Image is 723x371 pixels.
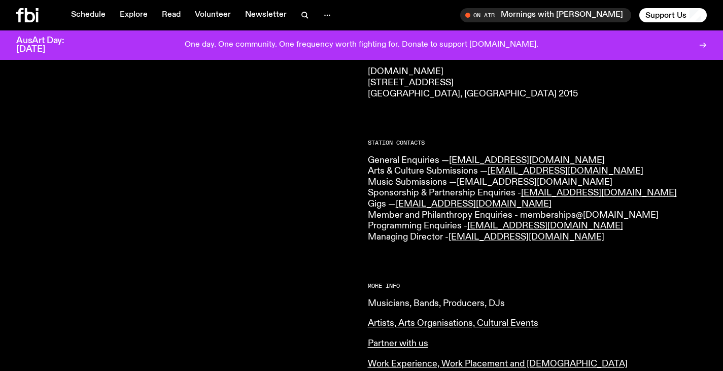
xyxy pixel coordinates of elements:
span: Support Us [645,11,686,20]
a: Schedule [65,8,112,22]
h2: Station Contacts [368,140,707,146]
a: [EMAIL_ADDRESS][DOMAIN_NAME] [488,166,643,176]
h2: More Info [368,283,707,289]
a: Explore [114,8,154,22]
a: Volunteer [189,8,237,22]
p: One day. One community. One frequency worth fighting for. Donate to support [DOMAIN_NAME]. [185,41,538,50]
p: [DOMAIN_NAME] [STREET_ADDRESS] [GEOGRAPHIC_DATA], [GEOGRAPHIC_DATA] 2015 [368,66,707,99]
a: Partner with us [368,339,428,348]
a: Read [156,8,187,22]
h3: AusArt Day: [DATE] [16,37,81,54]
a: [EMAIL_ADDRESS][DOMAIN_NAME] [449,156,605,165]
a: @[DOMAIN_NAME] [576,211,659,220]
a: Newsletter [239,8,293,22]
a: Work Experience, Work Placement and [DEMOGRAPHIC_DATA] [368,359,628,368]
button: On AirMornings with [PERSON_NAME] [460,8,631,22]
button: Support Us [639,8,707,22]
a: [EMAIL_ADDRESS][DOMAIN_NAME] [521,188,677,197]
a: Musicians, Bands, Producers, DJs [368,299,505,308]
a: [EMAIL_ADDRESS][DOMAIN_NAME] [449,232,604,242]
p: General Enquiries — Arts & Culture Submissions — Music Submissions — Sponsorship & Partnership En... [368,155,707,243]
a: [EMAIL_ADDRESS][DOMAIN_NAME] [457,178,612,187]
a: Artists, Arts Organisations, Cultural Events [368,319,538,328]
a: [EMAIL_ADDRESS][DOMAIN_NAME] [396,199,552,209]
a: [EMAIL_ADDRESS][DOMAIN_NAME] [467,221,623,230]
